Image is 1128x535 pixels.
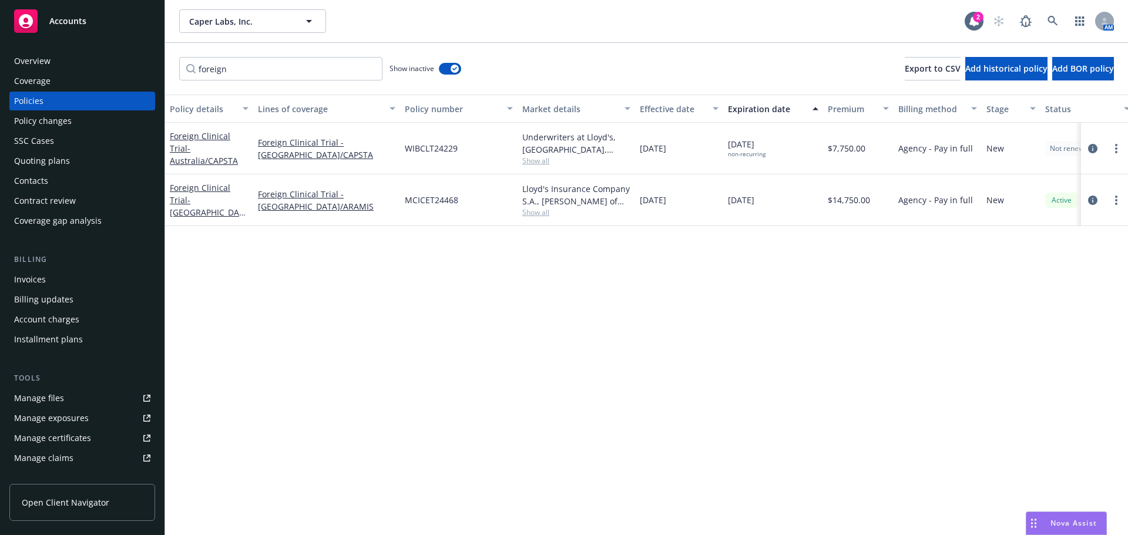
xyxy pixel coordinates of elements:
[9,372,155,384] div: Tools
[14,469,69,487] div: Manage BORs
[9,152,155,170] a: Quoting plans
[986,103,1023,115] div: Stage
[14,72,51,90] div: Coverage
[973,12,983,22] div: 2
[9,469,155,487] a: Manage BORs
[1050,195,1073,206] span: Active
[1052,57,1114,80] button: Add BOR policy
[390,63,434,73] span: Show inactive
[9,112,155,130] a: Policy changes
[9,330,155,349] a: Installment plans
[9,132,155,150] a: SSC Cases
[986,194,1004,206] span: New
[635,95,723,123] button: Effective date
[258,136,395,161] a: Foreign Clinical Trial - [GEOGRAPHIC_DATA]/CAPSTA
[170,103,236,115] div: Policy details
[14,389,64,408] div: Manage files
[987,9,1010,33] a: Start snowing
[828,142,865,154] span: $7,750.00
[728,103,805,115] div: Expiration date
[170,130,238,166] a: Foreign Clinical Trial
[1045,103,1117,115] div: Status
[898,142,973,154] span: Agency - Pay in full
[1041,9,1065,33] a: Search
[522,183,630,207] div: Lloyd's Insurance Company S.A., [PERSON_NAME] of London, Clinical Trials Insurance Services Limit...
[9,72,155,90] a: Coverage
[898,194,973,206] span: Agency - Pay in full
[828,194,870,206] span: $14,750.00
[9,389,155,408] a: Manage files
[14,409,89,428] div: Manage exposures
[1026,512,1107,535] button: Nova Assist
[170,182,244,230] a: Foreign Clinical Trial
[1109,193,1123,207] a: more
[522,131,630,156] div: Underwriters at Lloyd's, [GEOGRAPHIC_DATA], [PERSON_NAME] of [GEOGRAPHIC_DATA], Clinical Trials I...
[179,57,382,80] input: Filter by keyword...
[258,188,395,213] a: Foreign Clinical Trial - [GEOGRAPHIC_DATA]/ARAMIS
[9,429,155,447] a: Manage certificates
[165,95,253,123] button: Policy details
[170,194,246,230] span: - [GEOGRAPHIC_DATA]/ARAMIS
[640,194,666,206] span: [DATE]
[405,142,458,154] span: WIBCLT24229
[14,191,76,210] div: Contract review
[1086,142,1100,156] a: circleInformation
[49,16,86,26] span: Accounts
[1014,9,1038,33] a: Report a Bug
[640,103,706,115] div: Effective date
[1052,63,1114,74] span: Add BOR policy
[894,95,982,123] button: Billing method
[14,211,102,230] div: Coverage gap analysis
[189,15,291,28] span: Caper Labs, Inc.
[1068,9,1092,33] a: Switch app
[823,95,894,123] button: Premium
[640,142,666,154] span: [DATE]
[14,330,83,349] div: Installment plans
[9,310,155,329] a: Account charges
[1109,142,1123,156] a: more
[9,449,155,467] a: Manage claims
[965,57,1048,80] button: Add historical policy
[14,290,73,309] div: Billing updates
[14,270,46,289] div: Invoices
[728,150,766,158] div: non-recurring
[1026,512,1041,534] div: Drag to move
[14,429,91,447] div: Manage certificates
[965,63,1048,74] span: Add historical policy
[522,156,630,166] span: Show all
[898,103,964,115] div: Billing method
[14,132,54,150] div: SSC Cases
[9,171,155,190] a: Contacts
[522,103,617,115] div: Market details
[723,95,823,123] button: Expiration date
[14,152,70,170] div: Quoting plans
[14,52,51,70] div: Overview
[986,142,1004,154] span: New
[1050,143,1094,154] span: Not renewing
[9,254,155,265] div: Billing
[22,496,109,509] span: Open Client Navigator
[1086,193,1100,207] a: circleInformation
[405,194,458,206] span: MCICET24468
[9,270,155,289] a: Invoices
[9,5,155,38] a: Accounts
[905,63,961,74] span: Export to CSV
[728,194,754,206] span: [DATE]
[1050,518,1097,528] span: Nova Assist
[905,57,961,80] button: Export to CSV
[405,103,500,115] div: Policy number
[400,95,518,123] button: Policy number
[9,191,155,210] a: Contract review
[14,112,72,130] div: Policy changes
[9,290,155,309] a: Billing updates
[828,103,876,115] div: Premium
[14,92,43,110] div: Policies
[253,95,400,123] button: Lines of coverage
[9,211,155,230] a: Coverage gap analysis
[9,409,155,428] a: Manage exposures
[982,95,1040,123] button: Stage
[728,138,766,158] span: [DATE]
[14,449,73,467] div: Manage claims
[258,103,382,115] div: Lines of coverage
